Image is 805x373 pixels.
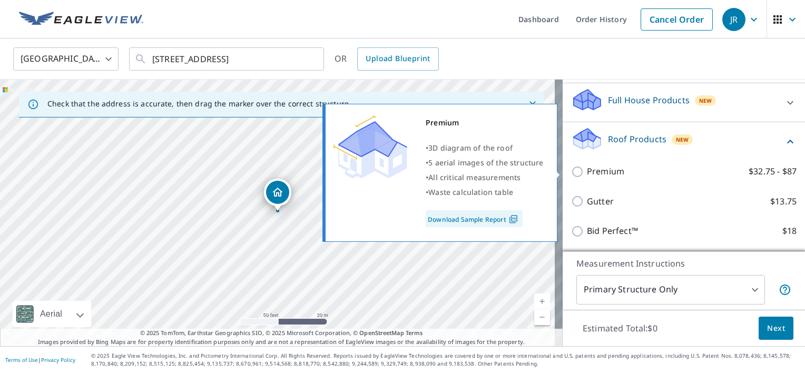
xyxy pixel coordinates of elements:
[576,257,791,270] p: Measurement Instructions
[506,214,521,224] img: Pdf Icon
[576,275,765,305] div: Primary Structure Only
[426,185,544,200] div: •
[13,44,119,74] div: [GEOGRAPHIC_DATA]
[608,133,666,145] p: Roof Products
[140,329,423,338] span: © 2025 TomTom, Earthstar Geographics SIO, © 2025 Microsoft Corporation, ©
[333,115,407,179] img: Premium
[428,158,543,168] span: 5 aerial images of the structure
[426,210,523,227] a: Download Sample Report
[571,126,797,156] div: Roof ProductsNew
[91,352,800,368] p: © 2025 Eagle View Technologies, Inc. and Pictometry International Corp. All Rights Reserved. Repo...
[722,8,745,31] div: JR
[759,317,793,340] button: Next
[571,87,797,117] div: Full House ProductsNew
[770,195,797,208] p: $13.75
[428,172,521,182] span: All critical measurements
[359,329,404,337] a: OpenStreetMap
[426,170,544,185] div: •
[335,47,439,71] div: OR
[428,187,513,197] span: Waste calculation table
[426,155,544,170] div: •
[5,356,38,364] a: Terms of Use
[19,12,143,27] img: EV Logo
[676,135,689,144] span: New
[699,96,712,105] span: New
[767,322,785,335] span: Next
[426,115,544,130] div: Premium
[428,143,513,153] span: 3D diagram of the roof
[779,283,791,296] span: Your report will include only the primary structure on the property. For example, a detached gara...
[782,224,797,238] p: $18
[587,165,624,178] p: Premium
[366,52,430,65] span: Upload Blueprint
[534,309,550,325] a: Current Level 19, Zoom Out
[574,317,666,340] p: Estimated Total: $0
[526,97,539,111] button: Close
[5,357,75,363] p: |
[426,141,544,155] div: •
[37,301,65,327] div: Aerial
[749,165,797,178] p: $32.75 - $87
[13,301,91,327] div: Aerial
[641,8,713,31] a: Cancel Order
[587,224,638,238] p: Bid Perfect™
[264,179,291,211] div: Dropped pin, building 1, Residential property, 3148 Market Pl Onalaska, WI 54650
[152,44,302,74] input: Search by address or latitude-longitude
[534,293,550,309] a: Current Level 19, Zoom In
[357,47,438,71] a: Upload Blueprint
[608,94,690,106] p: Full House Products
[41,356,75,364] a: Privacy Policy
[406,329,423,337] a: Terms
[587,195,614,208] p: Gutter
[47,99,351,109] p: Check that the address is accurate, then drag the marker over the correct structure.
